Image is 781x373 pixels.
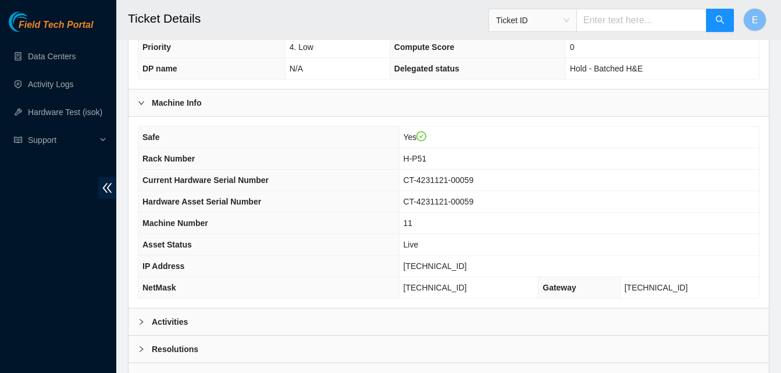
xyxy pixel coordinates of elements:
[98,177,116,199] span: double-left
[129,336,769,363] div: Resolutions
[404,175,474,185] span: CT-4231121-00059
[394,42,454,52] span: Compute Score
[404,218,413,228] span: 11
[404,283,467,292] span: [TECHNICAL_ID]
[152,96,202,109] b: Machine Info
[152,343,198,356] b: Resolutions
[28,107,102,117] a: Hardware Test (isok)
[129,89,769,116] div: Machine Info
[142,154,195,163] span: Rack Number
[570,42,575,52] span: 0
[142,197,261,206] span: Hardware Asset Serial Number
[152,315,188,328] b: Activities
[625,283,688,292] span: [TECHNICAL_ID]
[142,64,177,73] span: DP name
[394,64,459,73] span: Delegated status
[9,12,59,32] img: Akamai Technologies
[142,283,176,292] span: NetMask
[28,52,76,61] a: Data Centers
[706,9,734,32] button: search
[138,318,145,325] span: right
[142,240,192,249] span: Asset Status
[715,15,725,26] span: search
[404,261,467,271] span: [TECHNICAL_ID]
[138,99,145,106] span: right
[14,136,22,144] span: read
[290,64,303,73] span: N/A
[404,197,474,206] span: CT-4231121-00059
[496,12,569,29] span: Ticket ID
[576,9,707,32] input: Enter text here...
[752,13,758,27] span: E
[290,42,313,52] span: 4. Low
[28,128,97,152] span: Support
[416,131,427,142] span: check-circle
[404,240,419,249] span: Live
[404,132,427,142] span: Yes
[28,80,74,89] a: Activity Logs
[142,175,269,185] span: Current Hardware Serial Number
[142,218,208,228] span: Machine Number
[19,20,93,31] span: Field Tech Portal
[404,154,427,163] span: H-P51
[142,261,184,271] span: IP Address
[142,132,160,142] span: Safe
[9,21,93,36] a: Akamai TechnologiesField Tech Portal
[142,42,171,52] span: Priority
[138,346,145,353] span: right
[743,8,766,31] button: E
[129,309,769,335] div: Activities
[570,64,643,73] span: Hold - Batched H&E
[543,283,576,292] span: Gateway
